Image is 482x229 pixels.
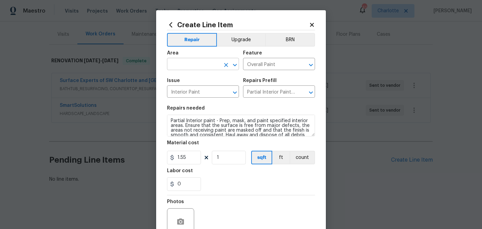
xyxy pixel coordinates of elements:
h5: Labor cost [167,168,193,173]
h5: Repairs Prefill [243,78,277,83]
button: Clear [221,60,231,70]
button: Upgrade [217,33,265,47]
button: Open [306,88,316,97]
textarea: Partial Interior paint - Prep, mask, and paint specified interior areas. Ensure that the surface ... [167,115,315,136]
button: Open [306,60,316,70]
h5: Repairs needed [167,106,205,111]
button: BRN [265,33,315,47]
h5: Feature [243,51,262,55]
button: Repair [167,33,217,47]
button: ft [272,151,290,164]
h5: Area [167,51,179,55]
button: Open [230,60,240,70]
button: Open [230,88,240,97]
h5: Material cost [167,141,199,145]
h5: Issue [167,78,180,83]
button: count [290,151,315,164]
h5: Photos [167,199,184,204]
button: sqft [251,151,272,164]
h2: Create Line Item [167,21,309,29]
